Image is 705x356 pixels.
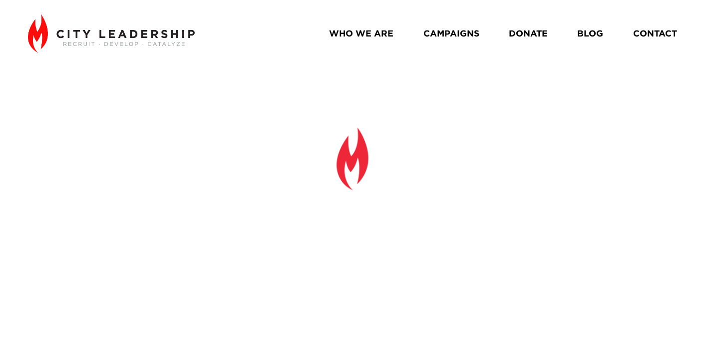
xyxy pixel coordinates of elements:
[633,25,677,42] a: CONTACT
[150,196,564,287] strong: Everything Rises and Falls on Leadership
[577,25,603,42] a: BLOG
[28,14,194,53] img: City Leadership - Recruit. Develop. Catalyze.
[509,25,548,42] a: DONATE
[329,25,393,42] a: WHO WE ARE
[423,25,479,42] a: CAMPAIGNS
